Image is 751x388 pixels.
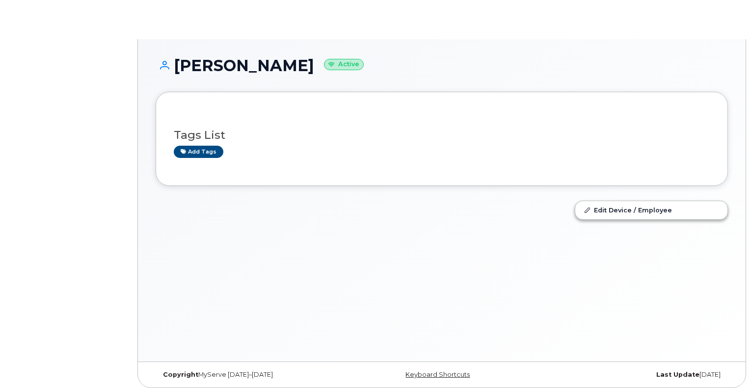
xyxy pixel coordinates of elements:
[656,371,699,378] strong: Last Update
[156,57,728,74] h1: [PERSON_NAME]
[324,59,364,70] small: Active
[537,371,728,379] div: [DATE]
[174,129,710,141] h3: Tags List
[156,371,347,379] div: MyServe [DATE]–[DATE]
[163,371,198,378] strong: Copyright
[575,201,727,219] a: Edit Device / Employee
[405,371,470,378] a: Keyboard Shortcuts
[174,146,223,158] a: Add tags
